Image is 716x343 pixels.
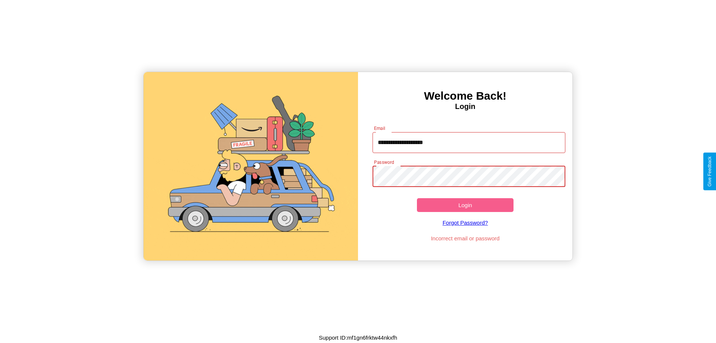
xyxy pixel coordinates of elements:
label: Email [374,125,386,131]
button: Login [417,198,514,212]
h3: Welcome Back! [358,90,572,102]
a: Forgot Password? [369,212,562,233]
img: gif [144,72,358,261]
p: Incorrect email or password [369,233,562,243]
h4: Login [358,102,572,111]
label: Password [374,159,394,165]
div: Give Feedback [707,156,712,187]
p: Support ID: mf1gn6frktw44nkxfh [319,333,397,343]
